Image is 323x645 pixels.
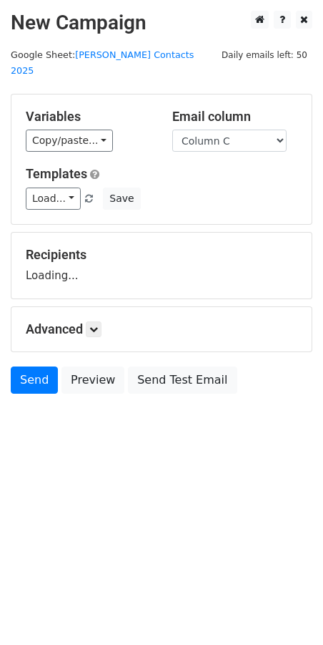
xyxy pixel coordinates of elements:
small: Google Sheet: [11,49,194,77]
a: [PERSON_NAME] Contacts 2025 [11,49,194,77]
a: Daily emails left: 50 [217,49,312,60]
h5: Email column [172,109,297,125]
a: Copy/paste... [26,130,113,152]
h5: Variables [26,109,151,125]
a: Preview [61,367,124,394]
span: Daily emails left: 50 [217,47,312,63]
div: Loading... [26,247,297,284]
a: Templates [26,166,87,181]
h5: Recipients [26,247,297,263]
button: Save [103,188,140,210]
a: Load... [26,188,81,210]
h2: New Campaign [11,11,312,35]
a: Send [11,367,58,394]
h5: Advanced [26,321,297,337]
a: Send Test Email [128,367,237,394]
